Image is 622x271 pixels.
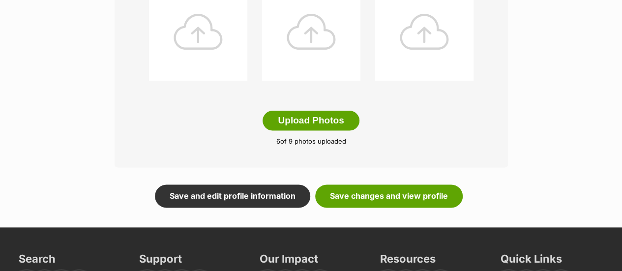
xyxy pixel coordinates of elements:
[315,184,463,207] a: Save changes and view profile
[155,184,310,207] a: Save and edit profile information
[276,137,280,145] span: 6
[263,111,359,130] button: Upload Photos
[129,137,493,147] p: of 9 photos uploaded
